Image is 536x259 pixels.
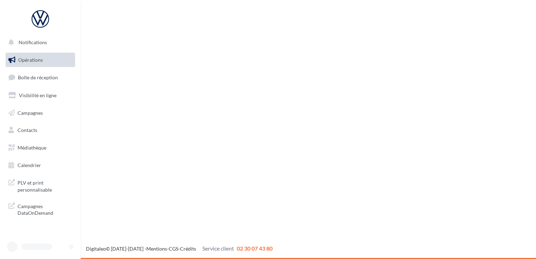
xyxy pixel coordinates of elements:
[4,123,76,138] a: Contacts
[146,246,167,252] a: Mentions
[18,201,72,217] span: Campagnes DataOnDemand
[4,35,74,50] button: Notifications
[18,178,72,193] span: PLV et print personnalisable
[4,88,76,103] a: Visibilité en ligne
[19,39,47,45] span: Notifications
[4,106,76,120] a: Campagnes
[169,246,178,252] a: CGS
[4,53,76,67] a: Opérations
[4,140,76,155] a: Médiathèque
[18,127,37,133] span: Contacts
[18,57,43,63] span: Opérations
[4,158,76,173] a: Calendrier
[202,245,234,252] span: Service client
[18,145,46,151] span: Médiathèque
[18,162,41,168] span: Calendrier
[4,70,76,85] a: Boîte de réception
[86,246,106,252] a: Digitaleo
[4,199,76,219] a: Campagnes DataOnDemand
[18,109,43,115] span: Campagnes
[18,74,58,80] span: Boîte de réception
[237,245,273,252] span: 02 30 07 43 80
[19,92,56,98] span: Visibilité en ligne
[86,246,273,252] span: © [DATE]-[DATE] - - -
[180,246,196,252] a: Crédits
[4,175,76,196] a: PLV et print personnalisable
